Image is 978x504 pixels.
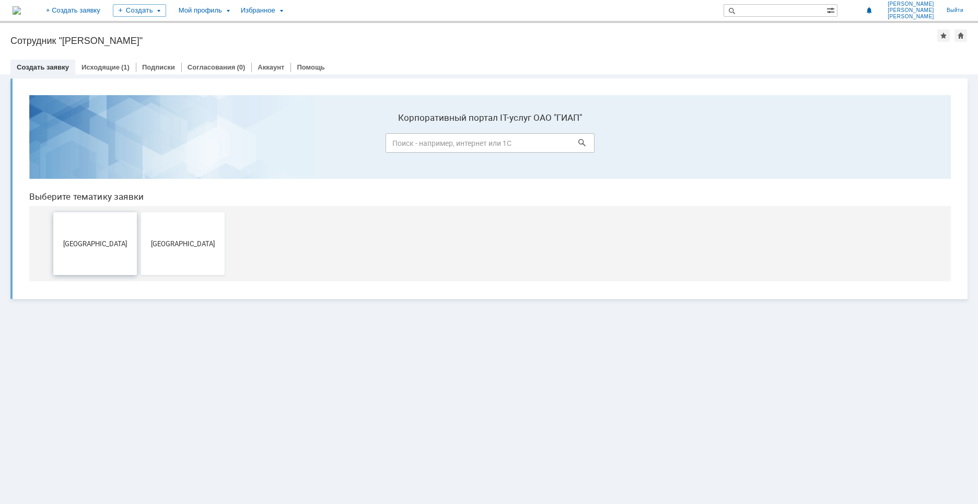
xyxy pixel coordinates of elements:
button: [GEOGRAPHIC_DATA] [32,125,116,188]
span: [GEOGRAPHIC_DATA] [123,153,201,161]
header: Выберите тематику заявки [8,105,930,115]
div: (0) [237,63,245,71]
span: [PERSON_NAME] [888,1,934,7]
div: Сделать домашней страницей [954,29,967,42]
a: Подписки [142,63,175,71]
a: Аккаунт [258,63,284,71]
a: Перейти на домашнюю страницу [13,6,21,15]
span: [PERSON_NAME] [888,7,934,14]
label: Корпоративный портал IT-услуг ОАО "ГИАП" [365,26,574,36]
button: [GEOGRAPHIC_DATA] [120,125,204,188]
a: Создать заявку [17,63,69,71]
div: (1) [121,63,130,71]
span: [PERSON_NAME] [888,14,934,20]
a: Согласования [188,63,236,71]
img: logo [13,6,21,15]
span: [GEOGRAPHIC_DATA] [36,153,113,161]
span: Расширенный поиск [826,5,837,15]
div: Добавить в избранное [937,29,950,42]
input: Поиск - например, интернет или 1С [365,47,574,66]
a: Исходящие [81,63,120,71]
a: Помощь [297,63,324,71]
div: Сотрудник "[PERSON_NAME]" [10,36,937,46]
div: Создать [113,4,166,17]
